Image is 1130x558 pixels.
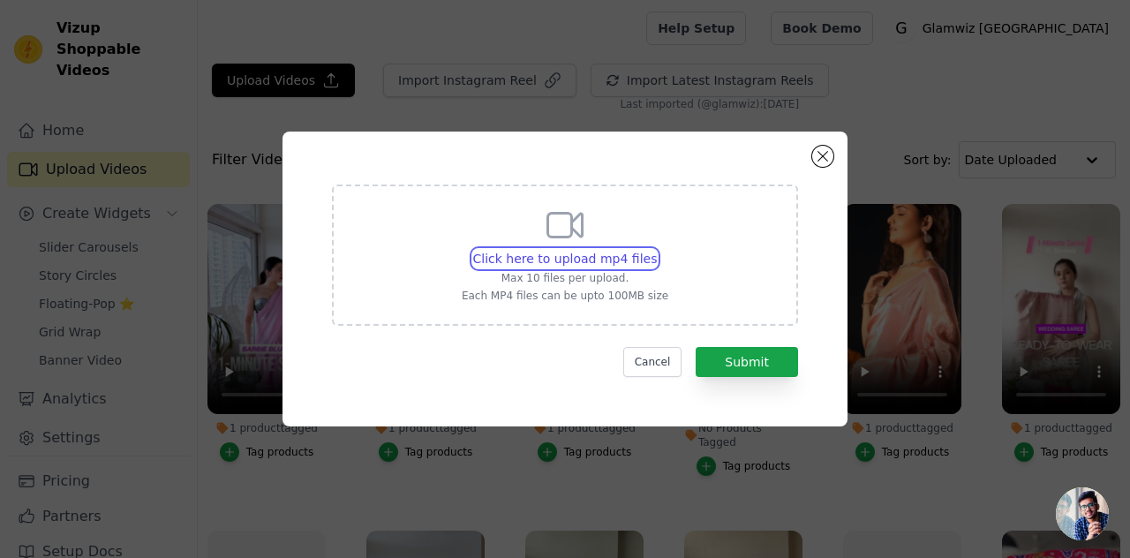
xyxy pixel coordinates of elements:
span: Click here to upload mp4 files [473,252,658,266]
div: Open chat [1056,487,1109,540]
p: Each MP4 files can be upto 100MB size [462,289,668,303]
button: Submit [696,347,798,377]
button: Cancel [623,347,682,377]
button: Close modal [812,146,833,167]
p: Max 10 files per upload. [462,271,668,285]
